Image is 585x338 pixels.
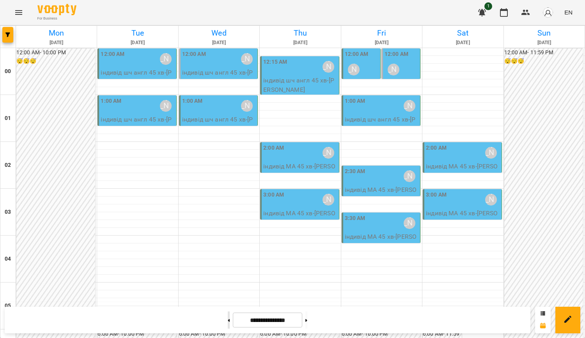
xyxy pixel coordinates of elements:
[261,27,339,39] h6: Thu
[485,194,497,206] div: Курбанова Софія
[426,209,500,227] p: індивід МА 45 хв - [PERSON_NAME]
[5,161,11,170] h6: 02
[17,39,96,46] h6: [DATE]
[345,232,418,250] p: індивід МА 45 хв - [PERSON_NAME]
[388,64,399,75] div: Курбанова Софія
[5,114,11,123] h6: 01
[505,27,583,39] h6: Sun
[345,167,365,176] label: 2:30 AM
[182,115,256,133] p: індивід шч англ 45 хв - [PERSON_NAME]
[345,185,418,204] p: індивід МА 45 хв - [PERSON_NAME]
[160,53,172,65] div: Курбанова Софія
[385,50,408,59] label: 12:00 AM
[5,255,11,263] h6: 04
[342,27,421,39] h6: Fri
[484,2,492,10] span: 1
[345,79,379,125] p: індивід шч англ 45 хв - [PERSON_NAME] [PERSON_NAME]
[5,208,11,216] h6: 03
[263,209,337,227] p: індивід МА 45 хв - [PERSON_NAME]
[98,39,177,46] h6: [DATE]
[263,162,337,180] p: індивід МА 45 хв - [PERSON_NAME]
[323,194,334,206] div: Курбанова Софія
[342,39,421,46] h6: [DATE]
[261,39,339,46] h6: [DATE]
[9,3,28,22] button: Menu
[348,64,360,75] div: Курбанова Софія
[426,144,447,152] label: 2:00 AM
[385,79,418,115] p: індивід шч англ 45 хв - [PERSON_NAME]
[182,68,256,86] p: індивід шч англ 45 хв - [PERSON_NAME]
[37,16,76,21] span: For Business
[505,39,583,46] h6: [DATE]
[182,97,203,106] label: 1:00 AM
[160,100,172,112] div: Курбанова Софія
[101,115,174,133] p: індивід шч англ 45 хв - [PERSON_NAME]
[5,302,11,310] h6: 05
[101,97,121,106] label: 1:00 AM
[263,191,284,199] label: 3:00 AM
[564,8,573,16] span: EN
[37,4,76,15] img: Voopty Logo
[241,53,253,65] div: Курбанова Софія
[16,48,95,57] h6: 12:00 AM - 10:00 PM
[98,27,177,39] h6: Tue
[182,50,206,59] label: 12:00 AM
[561,5,576,20] button: EN
[504,57,583,66] h6: 😴😴😴
[101,50,124,59] label: 12:00 AM
[263,144,284,152] label: 2:00 AM
[404,100,415,112] div: Курбанова Софія
[504,48,583,57] h6: 12:00 AM - 11:59 PM
[241,100,253,112] div: Курбанова Софія
[345,214,365,223] label: 3:30 AM
[323,147,334,159] div: Курбанова Софія
[345,115,418,133] p: індивід шч англ 45 хв - [PERSON_NAME]
[424,39,502,46] h6: [DATE]
[485,147,497,159] div: Курбанова Софія
[542,7,553,18] img: avatar_s.png
[101,68,174,96] p: індивід шч англ 45 хв - [PERSON_NAME] [PERSON_NAME]
[345,97,365,106] label: 1:00 AM
[180,39,258,46] h6: [DATE]
[426,162,500,180] p: індивід МА 45 хв - [PERSON_NAME]
[426,191,447,199] label: 3:00 AM
[404,170,415,182] div: Курбанова Софія
[5,67,11,76] h6: 00
[263,76,337,94] p: індивід шч англ 45 хв - [PERSON_NAME]
[345,50,369,59] label: 12:00 AM
[404,217,415,229] div: Курбанова Софія
[323,61,334,73] div: Курбанова Софія
[17,27,96,39] h6: Mon
[16,57,95,66] h6: 😴😴😴
[424,27,502,39] h6: Sat
[180,27,258,39] h6: Wed
[263,58,287,66] label: 12:15 AM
